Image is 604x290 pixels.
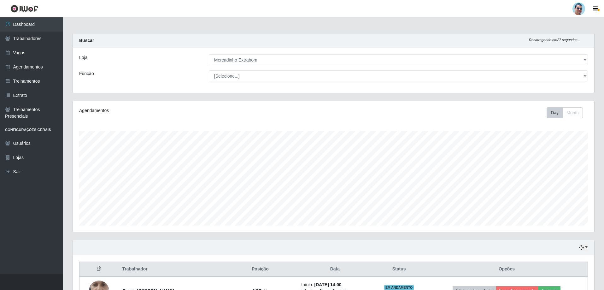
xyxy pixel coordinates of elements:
th: Trabalhador [119,262,223,277]
i: Recarregando em 27 segundos... [529,38,580,42]
div: Agendamentos [79,107,286,114]
button: Day [547,107,563,118]
li: Início: [301,281,368,288]
div: First group [547,107,583,118]
div: Toolbar with button groups [547,107,588,118]
label: Loja [79,54,87,61]
time: [DATE] 14:00 [314,282,341,287]
th: Data [297,262,372,277]
button: Month [562,107,583,118]
span: EM ANDAMENTO [384,285,414,290]
label: Função [79,70,94,77]
th: Status [372,262,426,277]
th: Opções [426,262,588,277]
strong: Buscar [79,38,94,43]
th: Posição [223,262,298,277]
img: CoreUI Logo [10,5,38,13]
